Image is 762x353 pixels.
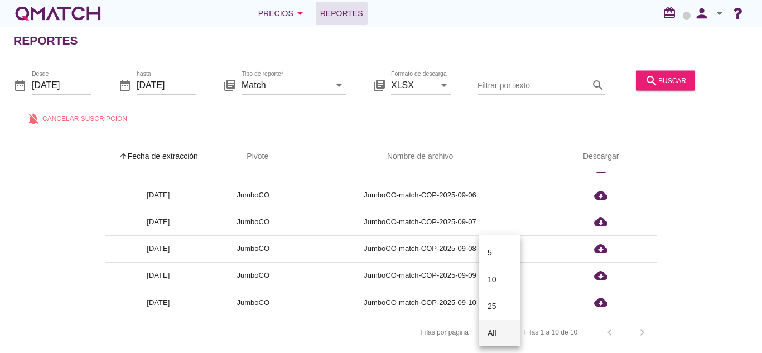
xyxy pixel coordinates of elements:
[13,78,27,91] i: date_range
[105,289,211,316] td: [DATE]
[309,316,503,349] div: Filas por página
[18,108,136,128] button: Cancelar suscripción
[13,2,103,25] a: white-qmatch-logo
[488,326,512,340] div: All
[118,78,132,91] i: date_range
[211,289,295,316] td: JumboCO
[488,299,512,313] div: 25
[488,246,512,259] div: 5
[594,188,607,202] i: cloud_download
[591,78,605,91] i: search
[645,74,658,87] i: search
[545,141,657,172] th: Descargar: Not sorted.
[105,262,211,289] td: [DATE]
[105,235,211,262] td: [DATE]
[316,2,368,25] a: Reportes
[105,182,211,209] td: [DATE]
[391,76,435,94] input: Formato de descarga
[332,78,346,91] i: arrow_drop_down
[713,7,726,20] i: arrow_drop_down
[645,74,686,87] div: buscar
[295,141,545,172] th: Nombre de archivo: Not sorted.
[293,7,307,20] i: arrow_drop_down
[105,141,211,172] th: Fecha de extracción: Sorted ascending. Activate to sort descending.
[258,7,307,20] div: Precios
[663,6,681,20] i: redeem
[32,76,91,94] input: Desde
[594,296,607,309] i: cloud_download
[105,209,211,235] td: [DATE]
[27,112,42,125] i: notifications_off
[594,242,607,255] i: cloud_download
[119,152,128,161] i: arrow_upward
[478,76,589,94] input: Filtrar por texto
[295,235,545,262] td: JumboCO-match-COP-2025-09-08
[594,215,607,229] i: cloud_download
[242,76,330,94] input: Tipo de reporte*
[211,141,295,172] th: Pivote: Not sorted. Activate to sort ascending.
[594,269,607,282] i: cloud_download
[437,78,451,91] i: arrow_drop_down
[524,327,577,337] div: Filas 1 a 10 de 10
[137,76,196,94] input: hasta
[249,2,316,25] button: Precios
[42,113,127,123] span: Cancelar suscripción
[211,235,295,262] td: JumboCO
[13,32,78,50] h2: Reportes
[373,78,386,91] i: library_books
[295,262,545,289] td: JumboCO-match-COP-2025-09-09
[211,209,295,235] td: JumboCO
[488,273,512,286] div: 10
[295,289,545,316] td: JumboCO-match-COP-2025-09-10
[295,209,545,235] td: JumboCO-match-COP-2025-09-07
[320,7,363,20] span: Reportes
[636,70,695,90] button: buscar
[295,182,545,209] td: JumboCO-match-COP-2025-09-06
[211,262,295,289] td: JumboCO
[211,182,295,209] td: JumboCO
[691,6,713,21] i: person
[223,78,237,91] i: library_books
